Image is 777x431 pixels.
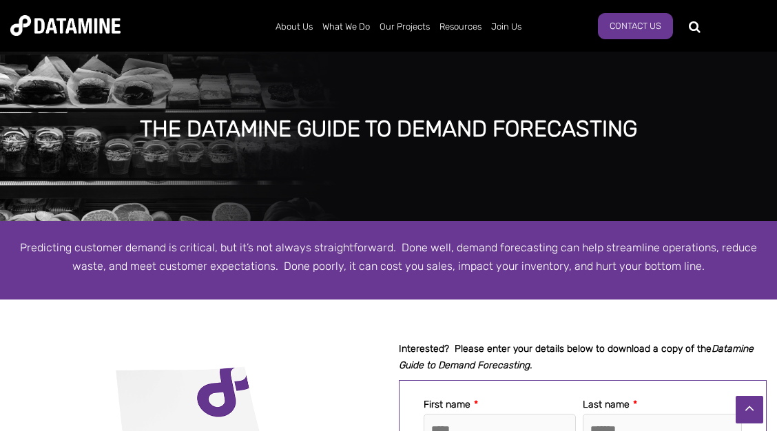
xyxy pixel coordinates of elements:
a: About Us [271,9,318,45]
span: First name [424,399,470,410]
strong: Interested? Please enter your details below to download a copy of the [399,343,754,371]
a: Resources [435,9,486,45]
div: The Datamine Guide to Demand Forecasting [95,117,681,142]
a: Join Us [486,9,526,45]
a: Contact Us [598,13,673,39]
img: Datamine [10,15,121,36]
span: Last name [583,399,630,410]
em: Datamine Guide to Demand Forecasting. [399,343,754,371]
p: Predicting customer demand is critical, but it’s not always straightforward. Done well, demand fo... [10,238,767,275]
a: Our Projects [375,9,435,45]
a: What We Do [318,9,375,45]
